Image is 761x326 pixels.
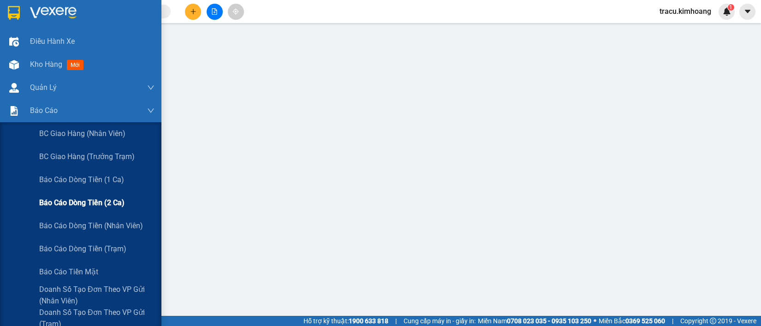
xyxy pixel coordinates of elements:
[30,36,75,47] span: Điều hành xe
[743,7,752,16] span: caret-down
[599,316,665,326] span: Miền Bắc
[729,4,732,11] span: 1
[39,220,143,231] span: Báo cáo dòng tiền (nhân viên)
[9,106,19,116] img: solution-icon
[39,243,126,255] span: Báo cáo dòng tiền (trạm)
[594,319,596,323] span: ⚪️
[232,8,239,15] span: aim
[39,151,135,162] span: BC giao hàng (trưởng trạm)
[710,318,716,324] span: copyright
[147,84,155,91] span: down
[30,60,62,69] span: Kho hàng
[190,8,196,15] span: plus
[349,317,388,325] strong: 1900 633 818
[8,6,20,20] img: logo-vxr
[478,316,591,326] span: Miền Nam
[9,60,19,70] img: warehouse-icon
[652,6,719,17] span: tracu.kimhoang
[9,83,19,93] img: warehouse-icon
[39,174,124,185] span: Báo cáo dòng tiền (1 ca)
[207,4,223,20] button: file-add
[9,37,19,47] img: warehouse-icon
[147,107,155,114] span: down
[30,82,57,93] span: Quản Lý
[728,4,734,11] sup: 1
[404,316,476,326] span: Cung cấp máy in - giấy in:
[67,60,83,70] span: mới
[39,266,98,278] span: Báo cáo tiền mặt
[672,316,673,326] span: |
[30,105,58,116] span: Báo cáo
[395,316,397,326] span: |
[507,317,591,325] strong: 0708 023 035 - 0935 103 250
[39,197,125,208] span: Báo cáo dòng tiền (2 ca)
[39,128,125,139] span: BC giao hàng (nhân viên)
[211,8,218,15] span: file-add
[228,4,244,20] button: aim
[303,316,388,326] span: Hỗ trợ kỹ thuật:
[739,4,755,20] button: caret-down
[39,284,155,307] span: Doanh số tạo đơn theo VP gửi (nhân viên)
[185,4,201,20] button: plus
[723,7,731,16] img: icon-new-feature
[625,317,665,325] strong: 0369 525 060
